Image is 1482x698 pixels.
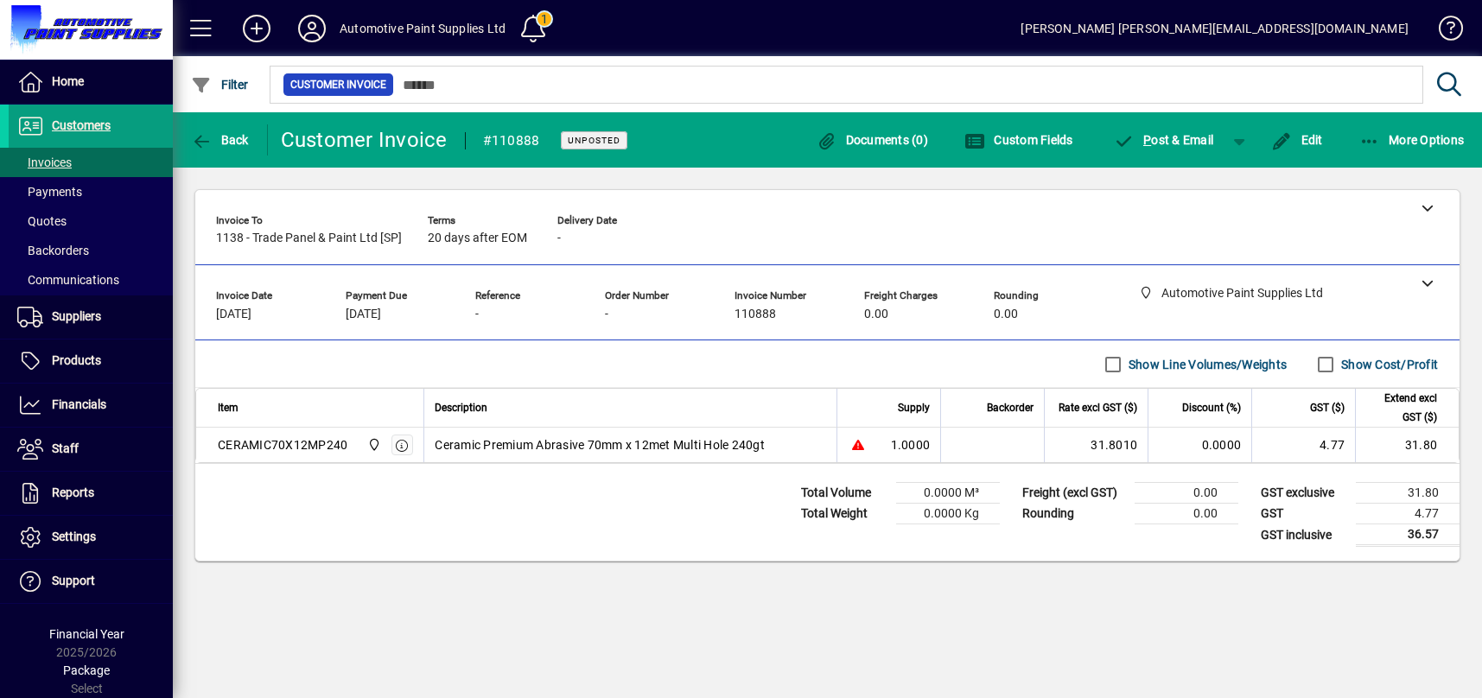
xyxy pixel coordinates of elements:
[9,236,173,265] a: Backorders
[811,124,932,155] button: Documents (0)
[1252,483,1356,504] td: GST exclusive
[63,663,110,677] span: Package
[17,214,67,228] span: Quotes
[191,78,249,92] span: Filter
[9,428,173,471] a: Staff
[435,436,765,454] span: Ceramic Premium Abrasive 70mm x 12met Multi Hole 240gt
[52,397,106,411] span: Financials
[1366,389,1437,427] span: Extend excl GST ($)
[9,384,173,427] a: Financials
[52,530,96,543] span: Settings
[52,118,111,132] span: Customers
[1135,483,1238,504] td: 0.00
[340,15,506,42] div: Automotive Paint Supplies Ltd
[1135,504,1238,524] td: 0.00
[9,339,173,383] a: Products
[187,69,253,100] button: Filter
[1359,133,1465,147] span: More Options
[792,483,896,504] td: Total Volume
[1251,428,1355,462] td: 4.77
[17,273,119,287] span: Communications
[1182,398,1241,417] span: Discount (%)
[475,308,479,321] span: -
[290,76,386,93] span: Customer Invoice
[1114,133,1214,147] span: ost & Email
[9,206,173,236] a: Quotes
[816,133,928,147] span: Documents (0)
[1355,428,1459,462] td: 31.80
[960,124,1078,155] button: Custom Fields
[1338,356,1438,373] label: Show Cost/Profit
[568,135,620,146] span: Unposted
[52,441,79,455] span: Staff
[187,124,253,155] button: Back
[9,516,173,559] a: Settings
[17,244,89,257] span: Backorders
[9,560,173,603] a: Support
[864,308,888,321] span: 0.00
[52,485,94,499] span: Reports
[1014,483,1135,504] td: Freight (excl GST)
[52,309,101,323] span: Suppliers
[1125,356,1287,373] label: Show Line Volumes/Weights
[896,483,1000,504] td: 0.0000 M³
[896,504,1000,524] td: 0.0000 Kg
[1356,504,1460,524] td: 4.77
[9,148,173,177] a: Invoices
[898,398,930,417] span: Supply
[1021,15,1409,42] div: [PERSON_NAME] [PERSON_NAME][EMAIL_ADDRESS][DOMAIN_NAME]
[173,124,268,155] app-page-header-button: Back
[218,398,239,417] span: Item
[1059,398,1137,417] span: Rate excl GST ($)
[994,308,1018,321] span: 0.00
[557,232,561,245] span: -
[9,60,173,104] a: Home
[428,232,527,245] span: 20 days after EOM
[17,155,72,169] span: Invoices
[435,398,487,417] span: Description
[483,127,540,155] div: #110888
[9,472,173,515] a: Reports
[1310,398,1345,417] span: GST ($)
[735,308,776,321] span: 110888
[9,265,173,295] a: Communications
[1426,3,1460,60] a: Knowledge Base
[284,13,340,44] button: Profile
[363,435,383,454] span: Automotive Paint Supplies Ltd
[346,308,381,321] span: [DATE]
[17,185,82,199] span: Payments
[52,574,95,587] span: Support
[1252,524,1356,546] td: GST inclusive
[229,13,284,44] button: Add
[191,133,249,147] span: Back
[1267,124,1327,155] button: Edit
[1014,504,1135,524] td: Rounding
[9,177,173,206] a: Payments
[218,436,347,454] div: CERAMIC70X12MP240
[52,74,84,88] span: Home
[792,504,896,524] td: Total Weight
[987,398,1034,417] span: Backorder
[1055,436,1137,454] div: 31.8010
[891,436,931,454] span: 1.0000
[1356,483,1460,504] td: 31.80
[9,295,173,339] a: Suppliers
[1355,124,1469,155] button: More Options
[216,232,402,245] span: 1138 - Trade Panel & Paint Ltd [SP]
[1252,504,1356,524] td: GST
[605,308,608,321] span: -
[964,133,1073,147] span: Custom Fields
[1105,124,1223,155] button: Post & Email
[52,353,101,367] span: Products
[216,308,251,321] span: [DATE]
[1356,524,1460,546] td: 36.57
[1143,133,1151,147] span: P
[49,627,124,641] span: Financial Year
[281,126,448,154] div: Customer Invoice
[1148,428,1251,462] td: 0.0000
[1271,133,1323,147] span: Edit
